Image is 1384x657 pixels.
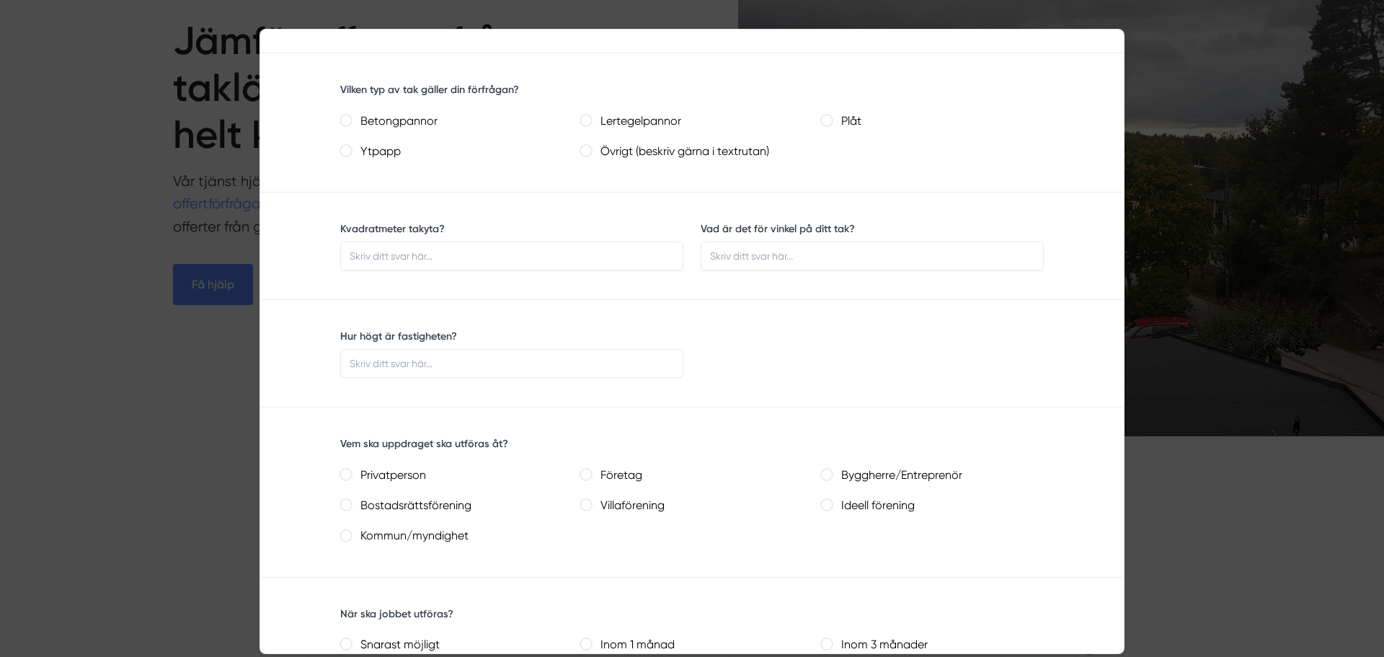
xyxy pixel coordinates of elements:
label: Inom 1 månad [592,635,803,656]
label: Hur högt är fastigheten? [340,330,457,342]
label: Inom 3 månader [833,635,1044,656]
label: När ska jobbet utföras? [340,608,453,619]
label: Betongpannor [352,111,563,132]
label: Kvadratmeter takyta? [340,223,445,234]
label: Plåt [833,111,1044,132]
label: Byggherre/Entreprenör [833,465,1044,486]
label: Företag [592,465,803,486]
label: Lertegelpannor [592,111,803,132]
input: Skriv ditt svar här... [340,242,683,270]
label: Ideell förening [833,495,1044,516]
label: Vad är det för vinkel på ditt tak? [701,223,855,234]
label: Villaförening [592,495,803,516]
label: Vem ska uppdraget ska utföras åt? [340,438,508,449]
label: Vilken typ av tak gäller din förfrågan? [340,84,519,95]
input: Skriv ditt svar här... [701,242,1044,270]
label: Bostadsrättsförening [352,495,563,516]
label: Privatperson [352,465,563,486]
label: Övrigt (beskriv gärna i textrutan) [592,141,803,162]
label: Kommun/myndighet [352,526,563,547]
label: Ytpapp [352,141,563,162]
input: Skriv ditt svar här... [340,349,683,378]
label: Snarast möjligt [352,635,563,656]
